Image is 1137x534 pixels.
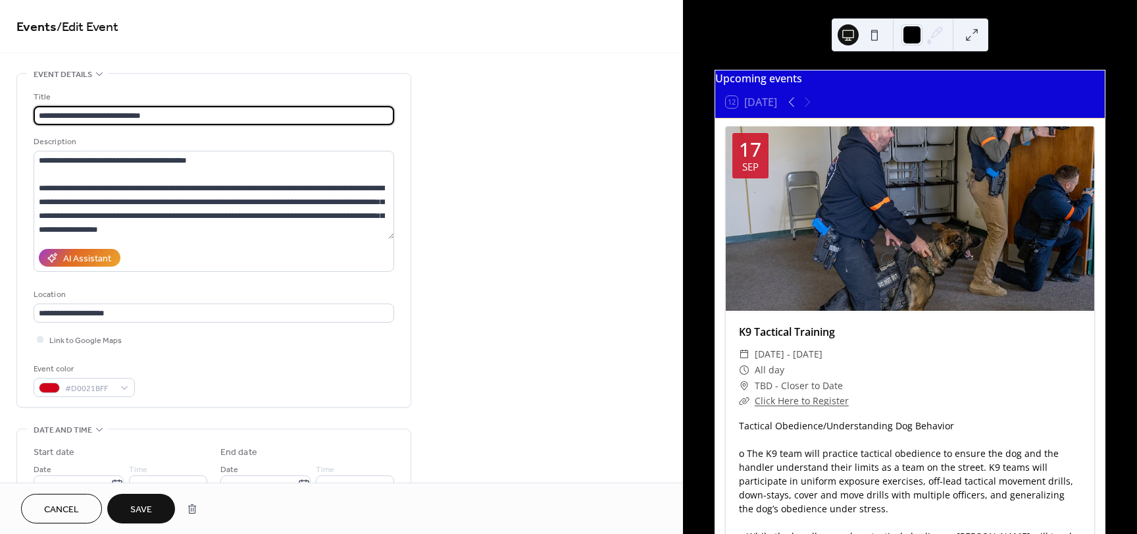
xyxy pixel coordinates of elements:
span: #D0021BFF [65,382,114,396]
div: ​ [739,393,749,409]
div: AI Assistant [63,252,111,266]
span: Time [129,463,147,477]
span: All day [755,362,784,378]
a: K9 Tactical Training [739,325,835,339]
span: Save [130,503,152,517]
div: ​ [739,378,749,394]
span: Link to Google Maps [49,334,122,348]
div: Event color [34,362,132,376]
div: Description [34,135,392,149]
div: Upcoming events [715,70,1105,86]
div: Title [34,90,392,104]
button: Save [107,494,175,523]
span: Event details [34,68,92,82]
div: Sep [742,162,759,172]
span: Date [34,463,51,477]
div: Location [34,288,392,302]
div: ​ [739,346,749,362]
a: Click Here to Register [755,394,849,407]
span: [DATE] - [DATE] [755,346,822,362]
div: End date [220,446,257,460]
a: Events [16,14,57,40]
span: TBD - Closer to Date [755,378,843,394]
span: Date and time [34,423,92,437]
div: Start date [34,446,74,460]
div: 17 [739,140,761,159]
button: AI Assistant [39,249,120,267]
span: Date [220,463,238,477]
button: Cancel [21,494,102,523]
span: / Edit Event [57,14,118,40]
span: Cancel [44,503,79,517]
span: Time [316,463,334,477]
div: ​ [739,362,749,378]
